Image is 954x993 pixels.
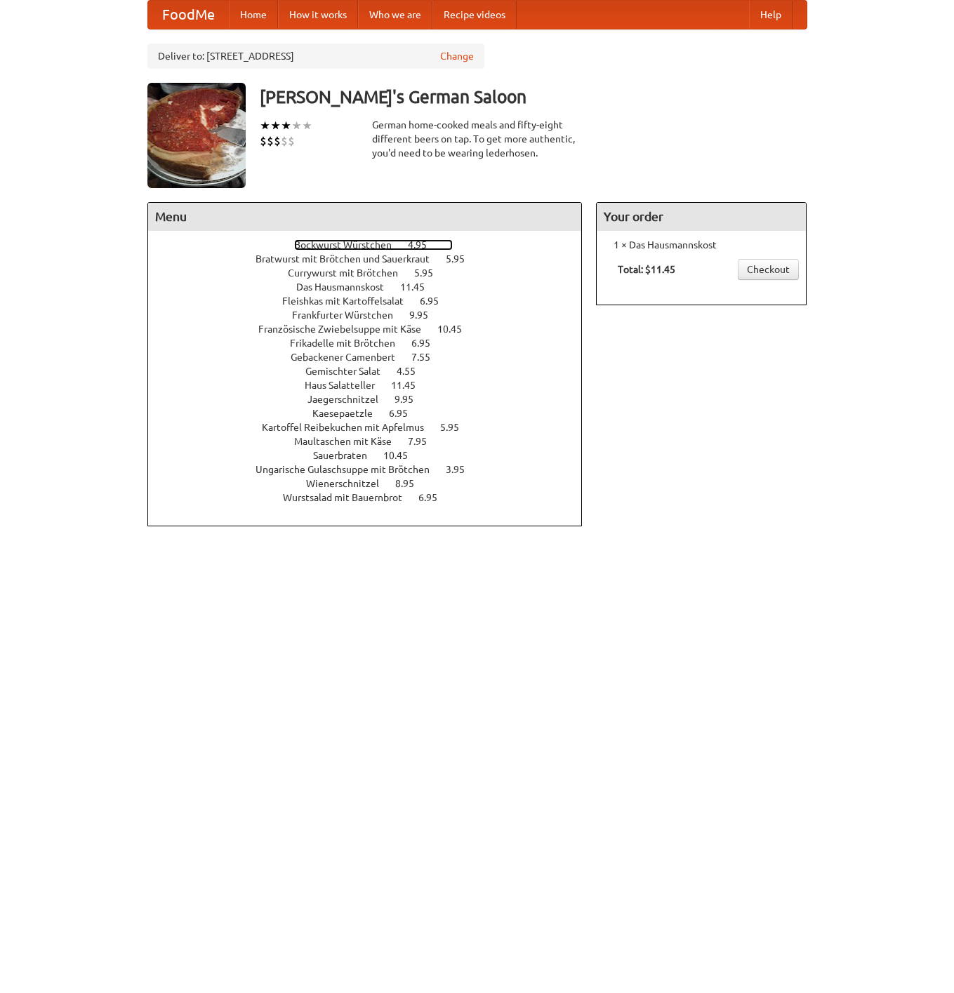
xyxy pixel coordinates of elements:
[418,492,451,503] span: 6.95
[148,203,582,231] h4: Menu
[288,267,412,279] span: Currywurst mit Brötchen
[313,450,434,461] a: Sauerbraten 10.45
[391,380,430,391] span: 11.45
[256,253,491,265] a: Bratwurst mit Brötchen und Sauerkraut 5.95
[294,436,453,447] a: Maultaschen mit Käse 7.95
[282,295,465,307] a: Fleishkas mit Kartoffelsalat 6.95
[446,253,479,265] span: 5.95
[291,352,409,363] span: Gebackener Camenbert
[292,309,407,321] span: Frankfurter Würstchen
[288,133,295,149] li: $
[738,259,799,280] a: Checkout
[312,408,387,419] span: Kaesepaetzle
[270,118,281,133] li: ★
[420,295,453,307] span: 6.95
[296,281,451,293] a: Das Hausmannskost 11.45
[148,1,229,29] a: FoodMe
[597,203,806,231] h4: Your order
[440,49,474,63] a: Change
[400,281,439,293] span: 11.45
[409,309,442,321] span: 9.95
[313,450,381,461] span: Sauerbraten
[262,422,438,433] span: Kartoffel Reibekuchen mit Apfelmus
[147,83,246,188] img: angular.jpg
[291,352,456,363] a: Gebackener Camenbert 7.55
[432,1,517,29] a: Recipe videos
[294,436,406,447] span: Maultaschen mit Käse
[305,380,442,391] a: Haus Salatteller 11.45
[282,295,418,307] span: Fleishkas mit Kartoffelsalat
[306,478,440,489] a: Wienerschnitzel 8.95
[283,492,463,503] a: Wurstsalad mit Bauernbrot 6.95
[397,366,430,377] span: 4.55
[395,478,428,489] span: 8.95
[258,324,488,335] a: Französische Zwiebelsuppe mit Käse 10.45
[291,118,302,133] li: ★
[408,239,441,251] span: 4.95
[256,464,444,475] span: Ungarische Gulaschsuppe mit Brötchen
[305,380,389,391] span: Haus Salatteller
[306,478,393,489] span: Wienerschnitzel
[446,464,479,475] span: 3.95
[256,253,444,265] span: Bratwurst mit Brötchen und Sauerkraut
[302,118,312,133] li: ★
[278,1,358,29] a: How it works
[294,239,453,251] a: Bockwurst Würstchen 4.95
[294,239,406,251] span: Bockwurst Würstchen
[260,83,807,111] h3: [PERSON_NAME]'s German Saloon
[604,238,799,252] li: 1 × Das Hausmannskost
[256,464,491,475] a: Ungarische Gulaschsuppe mit Brötchen 3.95
[288,267,459,279] a: Currywurst mit Brötchen 5.95
[389,408,422,419] span: 6.95
[358,1,432,29] a: Who we are
[437,324,476,335] span: 10.45
[411,338,444,349] span: 6.95
[262,422,485,433] a: Kartoffel Reibekuchen mit Apfelmus 5.95
[440,422,473,433] span: 5.95
[281,118,291,133] li: ★
[229,1,278,29] a: Home
[408,436,441,447] span: 7.95
[749,1,793,29] a: Help
[414,267,447,279] span: 5.95
[305,366,442,377] a: Gemischter Salat 4.55
[307,394,439,405] a: Jaegerschnitzel 9.95
[618,264,675,275] b: Total: $11.45
[274,133,281,149] li: $
[307,394,392,405] span: Jaegerschnitzel
[290,338,456,349] a: Frikadelle mit Brötchen 6.95
[260,118,270,133] li: ★
[267,133,274,149] li: $
[395,394,428,405] span: 9.95
[292,309,454,321] a: Frankfurter Würstchen 9.95
[411,352,444,363] span: 7.55
[305,366,395,377] span: Gemischter Salat
[283,492,416,503] span: Wurstsalad mit Bauernbrot
[290,338,409,349] span: Frikadelle mit Brötchen
[312,408,434,419] a: Kaesepaetzle 6.95
[260,133,267,149] li: $
[296,281,398,293] span: Das Hausmannskost
[147,44,484,69] div: Deliver to: [STREET_ADDRESS]
[258,324,435,335] span: Französische Zwiebelsuppe mit Käse
[383,450,422,461] span: 10.45
[372,118,583,160] div: German home-cooked meals and fifty-eight different beers on tap. To get more authentic, you'd nee...
[281,133,288,149] li: $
